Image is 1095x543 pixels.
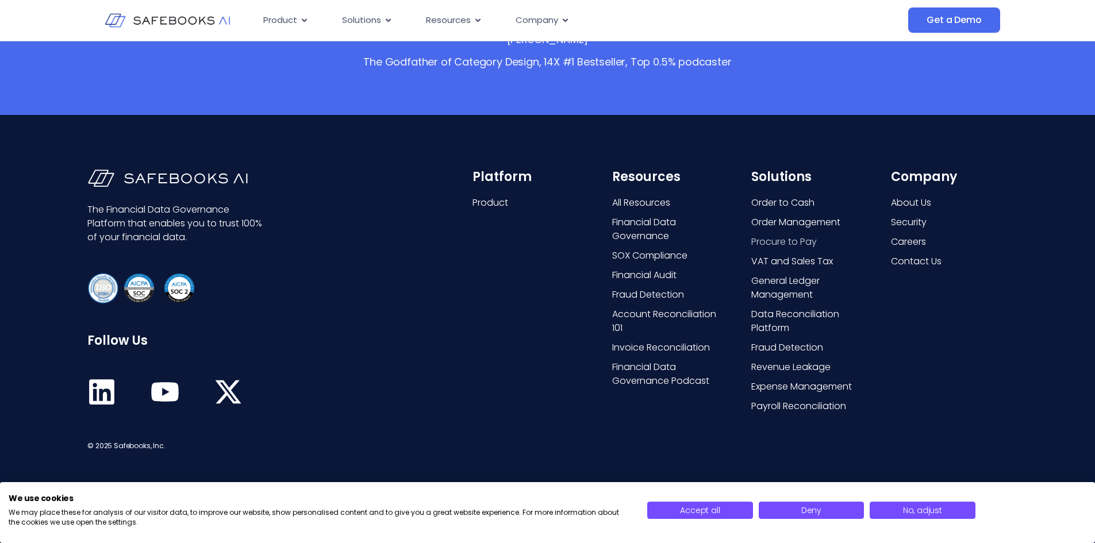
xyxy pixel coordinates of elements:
h6: Follow Us [87,333,266,348]
span: Resources [426,14,471,27]
span: Deny [801,505,821,516]
a: VAT and Sales Tax [751,255,868,268]
a: Procure to Pay [751,235,868,249]
p: The Godfather of Category Design, 14X #1 Bestseller, Top 0.5% podcaster [363,55,731,69]
span: Procure to Pay [751,235,817,249]
button: Accept all cookies [647,502,752,519]
button: Adjust cookie preferences [870,502,975,519]
span: Order Management [751,215,840,229]
a: Financial Data Governance [612,215,729,243]
a: Order Management [751,215,868,229]
span: Company [516,14,558,27]
p: We may place these for analysis of our visitor data, to improve our website, show personalised co... [9,508,630,527]
a: Data Reconciliation Platform [751,307,868,335]
h6: Platform [472,170,589,184]
span: Accept all [680,505,720,516]
h6: Resources [612,170,729,184]
a: Fraud Detection [612,288,729,302]
span: Careers [891,235,926,249]
a: Expense Management [751,380,868,394]
span: Fraud Detection [612,288,684,302]
span: Product [472,196,508,210]
a: Get a Demo [908,7,1000,33]
a: Revenue Leakage [751,360,868,374]
a: Contact Us [891,255,1008,268]
a: General Ledger Management [751,274,868,302]
a: All Resources [612,196,729,210]
a: Financial Data Governance Podcast [612,360,729,388]
span: © 2025 Safebooks, Inc. [87,441,165,450]
span: Payroll Reconciliation [751,399,846,413]
span: SOX Compliance [612,249,687,263]
span: Security [891,215,927,229]
span: Order to Cash [751,196,814,210]
span: Get a Demo [927,14,981,26]
span: No, adjust [903,505,942,516]
span: Contact Us [891,255,942,268]
span: About Us [891,196,931,210]
a: Product [472,196,589,210]
button: Deny all cookies [759,502,864,519]
span: Solutions [342,14,381,27]
a: Careers [891,235,1008,249]
a: About Us [891,196,1008,210]
span: Invoice Reconciliation [612,341,710,355]
p: The Financial Data Governance Platform that enables you to trust 100% of your financial data. [87,203,266,244]
a: Security [891,215,1008,229]
h6: Company [891,170,1008,184]
a: Account Reconciliation 101 [612,307,729,335]
a: Order to Cash [751,196,868,210]
span: VAT and Sales Tax [751,255,833,268]
span: Product [263,14,297,27]
div: Menu Toggle [254,9,793,32]
a: Financial Audit [612,268,729,282]
span: Financial Audit [612,268,677,282]
h2: We use cookies [9,493,630,503]
a: SOX Compliance [612,249,729,263]
nav: Menu [254,9,793,32]
h6: Solutions [751,170,868,184]
a: Fraud Detection [751,341,868,355]
a: Invoice Reconciliation [612,341,729,355]
span: All Resources [612,196,670,210]
span: Expense Management [751,380,852,394]
a: Payroll Reconciliation [751,399,868,413]
span: Revenue Leakage [751,360,831,374]
span: Fraud Detection [751,341,823,355]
